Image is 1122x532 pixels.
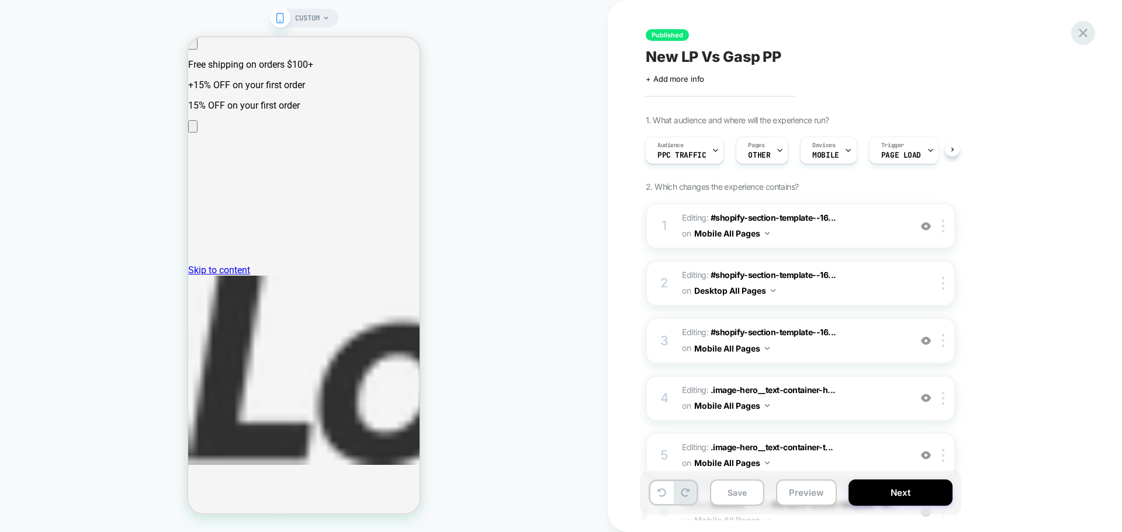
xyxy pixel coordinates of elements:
img: crossed eye [921,393,931,403]
div: 1 [659,214,670,238]
span: on [682,398,691,413]
span: OTHER [748,151,770,159]
img: down arrow [765,404,770,407]
span: Editing : [682,440,905,471]
button: Next [849,479,953,506]
button: Mobile All Pages [694,340,770,357]
button: Preview [776,479,837,506]
button: Desktop All Pages [694,282,775,299]
img: close [942,449,944,462]
span: MOBILE [812,151,839,159]
button: Mobile All Pages [694,397,770,414]
span: on [682,455,691,470]
div: 4 [659,387,670,410]
span: #shopify-section-template--16... [711,213,836,222]
span: 1. What audience and where will the experience run? [646,115,829,125]
span: .image-hero__text-container-t... [711,442,833,452]
span: PPC Traffic [657,151,706,159]
span: 2. Which changes the experience contains? [646,182,798,192]
button: Mobile All Pages [694,225,770,242]
span: .image-hero__text-container-h... [711,385,836,395]
button: Mobile All Pages [694,454,770,471]
img: down arrow [771,289,775,292]
span: CUSTOM [295,9,320,27]
img: close [942,220,944,232]
span: Page Load [881,151,921,159]
span: #shopify-section-template--16... [711,327,836,337]
img: close [942,277,944,290]
span: Published [646,29,689,41]
img: close [942,392,944,405]
div: 5 [659,444,670,467]
img: close [942,334,944,347]
span: Editing : [682,325,905,356]
span: + Add more info [646,74,704,84]
span: Trigger [881,141,904,149]
span: Editing : [682,267,905,299]
span: Editing : [682,383,905,414]
button: Save [710,479,764,506]
img: down arrow [765,461,770,464]
img: down arrow [765,232,770,235]
span: Editing : [682,210,905,242]
span: Pages [748,141,764,149]
img: crossed eye [921,450,931,460]
img: down arrow [765,347,770,350]
span: on [682,226,691,241]
span: on [682,340,691,355]
div: 2 [659,272,670,295]
img: crossed eye [921,336,931,346]
span: Audience [657,141,684,149]
span: on [682,283,691,298]
div: 3 [659,329,670,353]
span: New LP Vs Gasp PP [646,48,781,65]
img: crossed eye [921,221,931,231]
span: #shopify-section-template--16... [711,270,836,280]
span: Devices [812,141,835,149]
